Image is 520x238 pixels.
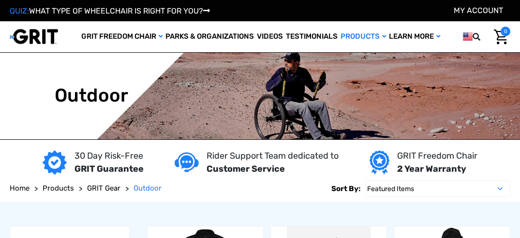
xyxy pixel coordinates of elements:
[487,27,491,47] input: Search
[87,184,120,193] span: GRIT Gear
[255,21,284,52] a: Videos
[80,21,164,52] a: GRIT Freedom Chair
[501,27,510,36] span: 0
[370,150,389,175] img: Year warranty
[43,183,74,194] a: Products
[494,30,508,45] img: Cart
[397,149,477,163] p: GRIT Freedom Chair
[164,21,255,52] a: Parks & Organizations
[10,29,58,45] img: GRIT All-Terrain Wheelchair and Mobility Equipment
[454,6,503,15] a: Account
[463,30,473,43] img: us.png
[10,184,30,193] span: Home
[339,21,387,52] a: Products
[74,149,144,163] p: 30 Day Risk-Free
[397,164,466,174] strong: 2 Year Warranty
[207,149,339,163] p: Rider Support Team dedicated to
[10,6,210,15] a: QUIZ:WHAT TYPE OF WHEELCHAIR IS RIGHT FOR YOU?
[10,6,29,15] span: QUIZ:
[134,184,162,193] span: Outdoor
[331,180,360,197] label: Sort By:
[491,27,510,47] a: Cart with 0 items
[74,164,144,174] strong: GRIT Guarantee
[387,21,442,52] a: Learn More
[87,183,120,194] a: GRIT Gear
[134,183,162,194] a: Outdoor
[284,21,339,52] a: Testimonials
[55,85,129,107] h1: Outdoor
[10,183,30,194] a: Home
[207,164,285,174] strong: Customer Service
[43,150,67,175] img: GRIT Guarantee
[43,184,74,193] span: Products
[175,152,199,172] img: Customer service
